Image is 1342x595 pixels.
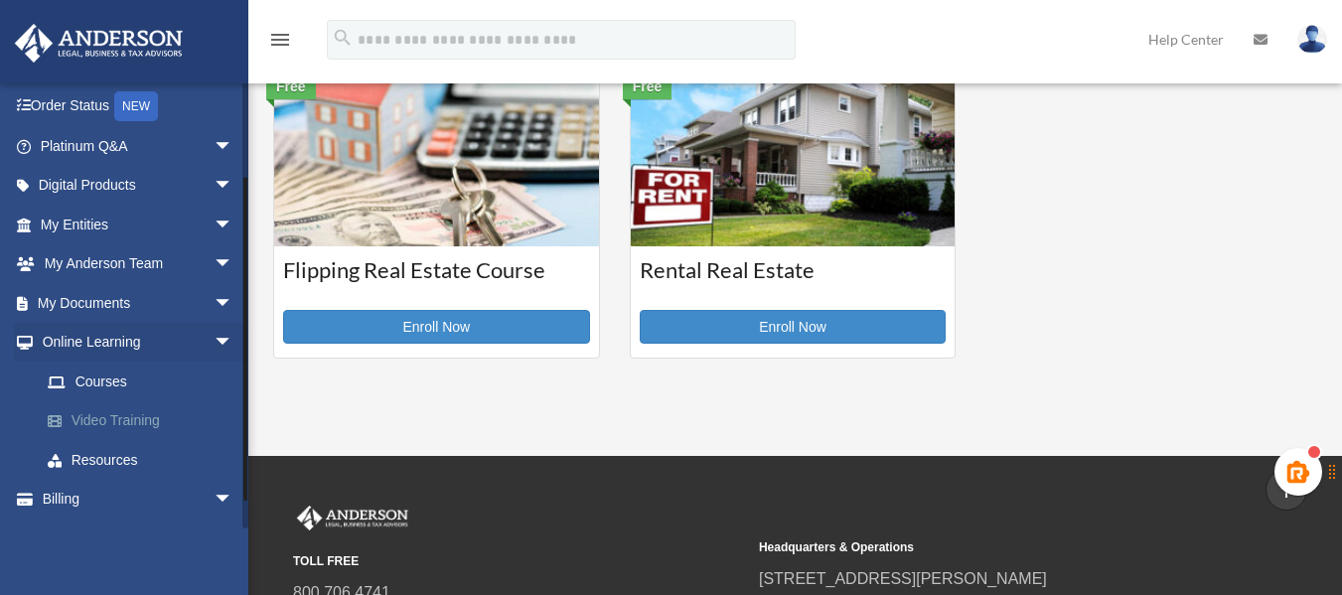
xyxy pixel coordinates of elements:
small: Headquarters & Operations [759,537,1211,558]
a: Enroll Now [283,310,590,344]
div: Free [266,74,316,99]
a: Video Training [28,401,263,441]
i: menu [268,28,292,52]
i: search [332,27,354,49]
span: arrow_drop_down [214,244,253,285]
a: My Documentsarrow_drop_down [14,283,263,323]
span: arrow_drop_down [214,323,253,364]
a: menu [268,35,292,52]
a: vertical_align_top [1266,469,1307,511]
div: Free [623,74,672,99]
a: Resources [28,440,263,480]
span: arrow_drop_down [214,480,253,521]
span: arrow_drop_down [214,126,253,167]
a: My Anderson Teamarrow_drop_down [14,244,263,284]
img: Anderson Advisors Platinum Portal [293,506,412,531]
span: arrow_drop_down [214,205,253,245]
a: Courses [28,362,253,401]
span: arrow_drop_down [214,166,253,207]
a: Digital Productsarrow_drop_down [14,166,263,206]
a: Online Learningarrow_drop_down [14,323,263,363]
a: Platinum Q&Aarrow_drop_down [14,126,263,166]
a: Billingarrow_drop_down [14,480,263,520]
a: [STREET_ADDRESS][PERSON_NAME] [759,570,1047,587]
h3: Rental Real Estate [640,255,947,305]
a: Events Calendar [14,519,263,558]
span: arrow_drop_down [214,283,253,324]
img: Anderson Advisors Platinum Portal [9,24,189,63]
a: Order StatusNEW [14,86,263,127]
div: NEW [114,91,158,121]
a: Enroll Now [640,310,947,344]
a: My Entitiesarrow_drop_down [14,205,263,244]
h3: Flipping Real Estate Course [283,255,590,305]
img: User Pic [1297,25,1327,54]
small: TOLL FREE [293,551,745,572]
